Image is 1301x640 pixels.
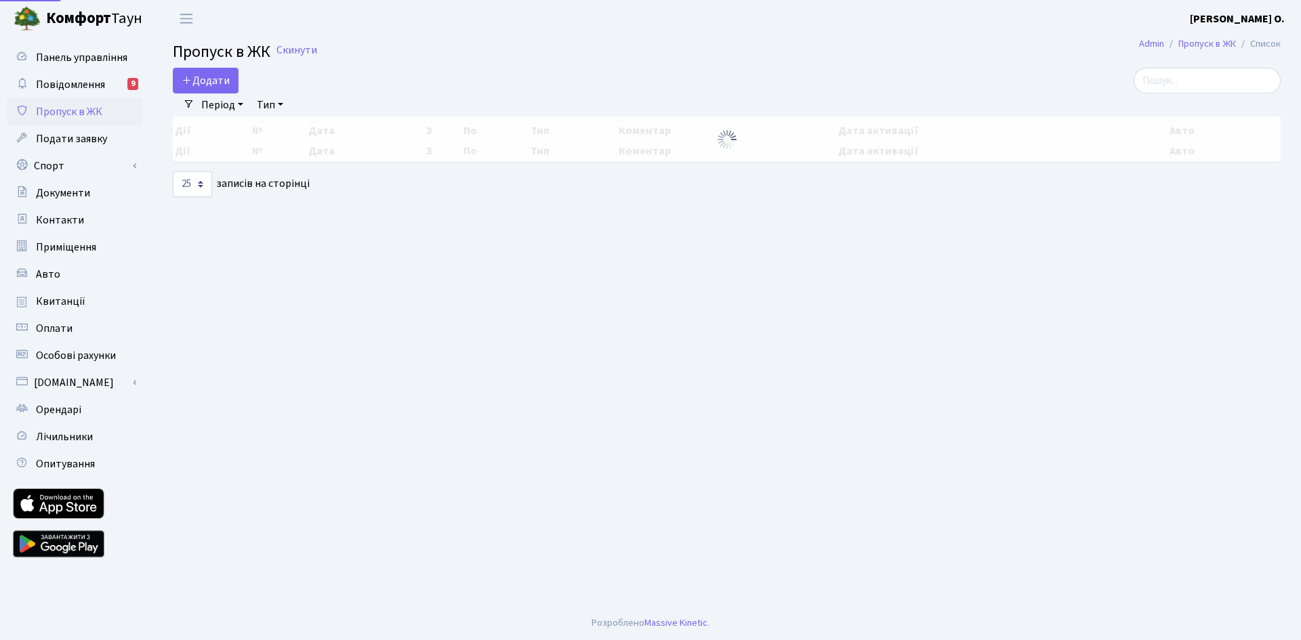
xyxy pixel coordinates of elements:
[1190,11,1285,27] a: [PERSON_NAME] О.
[592,616,709,631] div: Розроблено .
[7,207,142,234] a: Контакти
[46,7,111,29] b: Комфорт
[7,342,142,369] a: Особові рахунки
[36,131,107,146] span: Подати заявку
[7,125,142,152] a: Подати заявку
[173,171,212,197] select: записів на сторінці
[1178,37,1236,51] a: Пропуск в ЖК
[1139,37,1164,51] a: Admin
[173,171,310,197] label: записів на сторінці
[7,315,142,342] a: Оплати
[196,93,249,116] a: Період
[7,71,142,98] a: Повідомлення9
[7,261,142,288] a: Авто
[36,104,102,119] span: Пропуск в ЖК
[14,5,41,33] img: logo.png
[127,78,138,90] div: 9
[1119,30,1301,58] nav: breadcrumb
[7,44,142,71] a: Панель управління
[36,267,60,282] span: Авто
[36,348,116,363] span: Особові рахунки
[7,152,142,179] a: Спорт
[7,288,142,315] a: Квитанції
[1236,37,1281,51] li: Список
[36,429,93,444] span: Лічильники
[251,93,289,116] a: Тип
[173,68,239,93] a: Додати
[7,179,142,207] a: Документи
[644,616,707,630] a: Massive Kinetic
[7,234,142,261] a: Приміщення
[36,402,81,417] span: Орендарі
[173,40,270,64] span: Пропуск в ЖК
[182,73,230,88] span: Додати
[7,423,142,450] a: Лічильники
[46,7,142,30] span: Таун
[36,77,105,92] span: Повідомлення
[1190,12,1285,26] b: [PERSON_NAME] О.
[7,98,142,125] a: Пропуск в ЖК
[169,7,203,30] button: Переключити навігацію
[36,321,73,336] span: Оплати
[1134,68,1281,93] input: Пошук...
[36,240,96,255] span: Приміщення
[36,456,95,471] span: Опитування
[36,186,90,200] span: Документи
[36,294,85,309] span: Квитанції
[716,129,738,150] img: Обробка...
[276,44,317,57] a: Скинути
[7,369,142,396] a: [DOMAIN_NAME]
[7,450,142,477] a: Опитування
[36,213,84,228] span: Контакти
[36,50,127,65] span: Панель управління
[7,396,142,423] a: Орендарі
